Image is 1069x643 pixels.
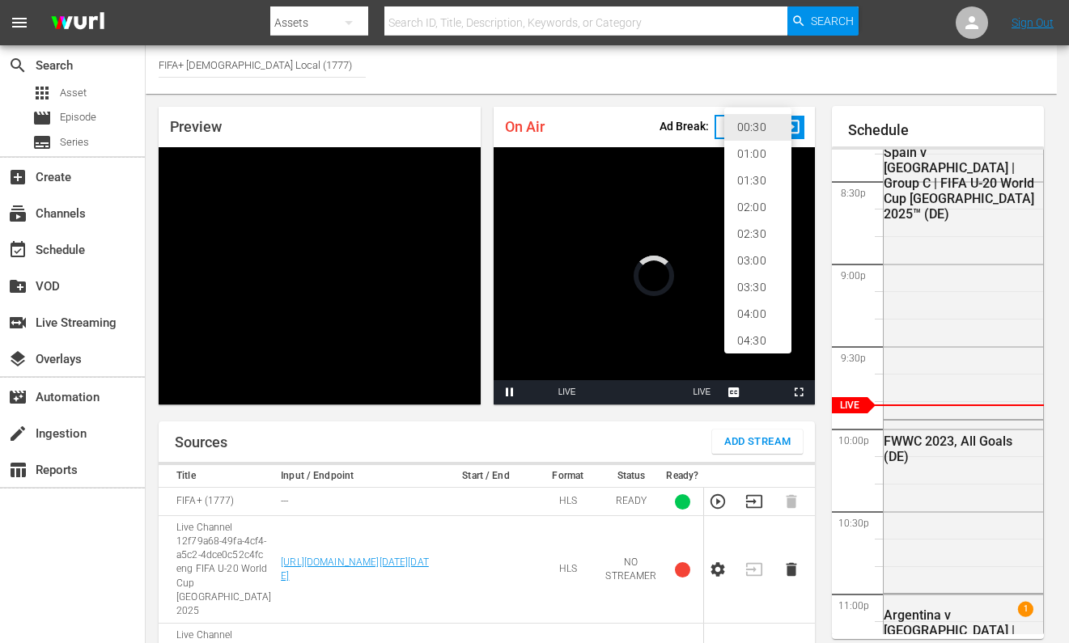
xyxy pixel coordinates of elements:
[724,114,791,141] li: 00:30
[724,167,791,194] li: 01:30
[724,221,791,247] li: 02:30
[724,194,791,221] li: 02:00
[724,328,791,354] li: 04:30
[724,141,791,167] li: 01:00
[724,274,791,301] li: 03:30
[724,301,791,328] li: 04:00
[724,247,791,274] li: 03:00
